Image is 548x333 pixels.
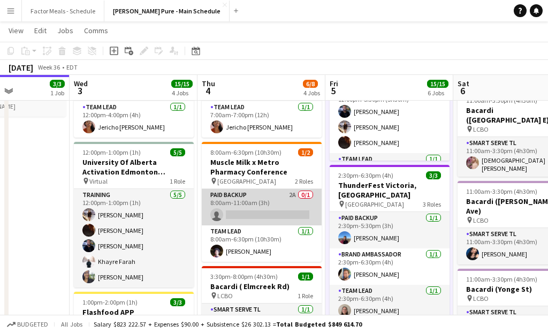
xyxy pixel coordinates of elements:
div: 1 Job [50,89,64,97]
a: Jobs [53,24,78,37]
app-job-card: 12:00pm-1:00pm (1h)5/5University Of Alberta Activation Edmonton Training Virtual1 RoleTraining5/5... [74,142,194,287]
div: 6 Jobs [428,89,448,97]
span: 3/3 [426,171,441,179]
span: 6/8 [303,80,318,88]
span: Fri [330,79,338,88]
span: 3 Roles [423,200,441,208]
span: 1/1 [298,273,313,281]
span: 4 [200,85,215,97]
button: Factor Meals - Schedule [22,1,104,21]
span: LCBO [473,294,489,302]
span: 2 Roles [295,177,313,185]
a: Edit [30,24,51,37]
span: View [9,26,24,35]
app-card-role: Paid Backup1/12:30pm-5:30pm (3h)[PERSON_NAME] [330,212,450,248]
span: 3 [72,85,88,97]
span: 3/3 [50,80,65,88]
button: Budgeted [5,319,50,330]
h3: University Of Alberta Activation Edmonton Training [74,157,194,177]
div: 4 Jobs [303,89,320,97]
span: 8:00am-6:30pm (10h30m) [210,148,281,156]
span: 15/15 [427,80,448,88]
span: 1/2 [298,148,313,156]
span: Wed [74,79,88,88]
span: Total Budgeted $849 614.70 [276,320,362,328]
span: LCBO [473,216,489,224]
span: 15/15 [171,80,193,88]
h3: ThunderFest Victoria, [GEOGRAPHIC_DATA] [330,180,450,200]
app-card-role: Team Lead1/112:00pm-4:00pm (4h)Jericho [PERSON_NAME] [74,101,194,138]
app-card-role: Paid Backup2A0/18:00am-11:00am (3h) [202,189,322,225]
span: 1 Role [170,177,185,185]
span: Budgeted [17,321,48,328]
h3: Bacardi ( Elmcreek Rd) [202,282,322,291]
div: 4 Jobs [172,89,192,97]
span: 1:00pm-2:00pm (1h) [82,298,138,306]
app-card-role: Brand Ambassador3/312:00pm-5:30pm (5h30m)[PERSON_NAME][PERSON_NAME][PERSON_NAME] [330,86,450,153]
span: LCBO [473,125,489,133]
span: Thu [202,79,215,88]
h3: Flashfood APP [GEOGRAPHIC_DATA] Modesto Training [74,307,194,327]
span: Virtual [89,177,108,185]
span: 5/5 [170,148,185,156]
span: 6 [456,85,469,97]
span: 5 [328,85,338,97]
button: [PERSON_NAME] Pure - Main Schedule [104,1,230,21]
div: Salary $823 222.57 + Expenses $90.00 + Subsistence $26 302.13 = [94,320,362,328]
span: 1 Role [298,292,313,300]
app-job-card: 8:00am-6:30pm (10h30m)1/2Muscle Milk x Metro Pharmacy Conference [GEOGRAPHIC_DATA]2 RolesPaid Bac... [202,142,322,262]
app-card-role: Team Lead1/18:00am-6:30pm (10h30m)[PERSON_NAME] [202,225,322,262]
span: 12:00pm-1:00pm (1h) [82,148,141,156]
span: Edit [34,26,47,35]
a: Comms [80,24,112,37]
span: 2:30pm-6:30pm (4h) [338,171,393,179]
span: Week 36 [35,63,62,71]
span: LCBO [217,292,233,300]
span: 11:00am-3:30pm (4h30m) [466,187,537,195]
span: 3:30pm-8:00pm (4h30m) [210,273,278,281]
app-job-card: 2:30pm-6:30pm (4h)3/3ThunderFest Victoria, [GEOGRAPHIC_DATA] [GEOGRAPHIC_DATA]3 RolesPaid Backup1... [330,165,450,321]
div: EDT [66,63,78,71]
app-card-role: Team Lead1/17:00am-7:00pm (12h)Jericho [PERSON_NAME] [202,101,322,138]
app-card-role: Training5/512:00pm-1:00pm (1h)[PERSON_NAME][PERSON_NAME][PERSON_NAME]Khayre Farah[PERSON_NAME] [74,189,194,287]
a: View [4,24,28,37]
span: Jobs [57,26,73,35]
span: [GEOGRAPHIC_DATA] [345,200,404,208]
span: [GEOGRAPHIC_DATA] [217,177,276,185]
app-card-role: Team Lead1/1 [330,153,450,190]
div: [DATE] [9,62,33,73]
span: Comms [84,26,108,35]
app-card-role: Brand Ambassador1/12:30pm-6:30pm (4h)[PERSON_NAME] [330,248,450,285]
h3: Muscle Milk x Metro Pharmacy Conference [202,157,322,177]
span: 11:00am-3:30pm (4h30m) [466,275,537,283]
app-card-role: Team Lead1/12:30pm-6:30pm (4h)[PERSON_NAME] [330,285,450,321]
span: All jobs [59,320,85,328]
span: 3/3 [170,298,185,306]
span: Sat [458,79,469,88]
